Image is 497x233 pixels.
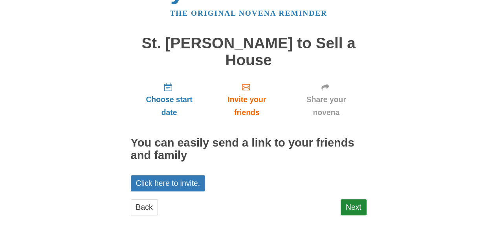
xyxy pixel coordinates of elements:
a: The original novena reminder [170,9,327,17]
span: Share your novena [294,93,359,119]
a: Back [131,199,158,215]
a: Next [341,199,367,215]
span: Invite your friends [215,93,278,119]
h1: St. [PERSON_NAME] to Sell a House [131,35,367,68]
span: Choose start date [139,93,200,119]
a: Share your novena [286,76,367,123]
h2: You can easily send a link to your friends and family [131,137,367,162]
a: Choose start date [131,76,208,123]
a: Invite your friends [207,76,286,123]
a: Click here to invite. [131,175,205,191]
